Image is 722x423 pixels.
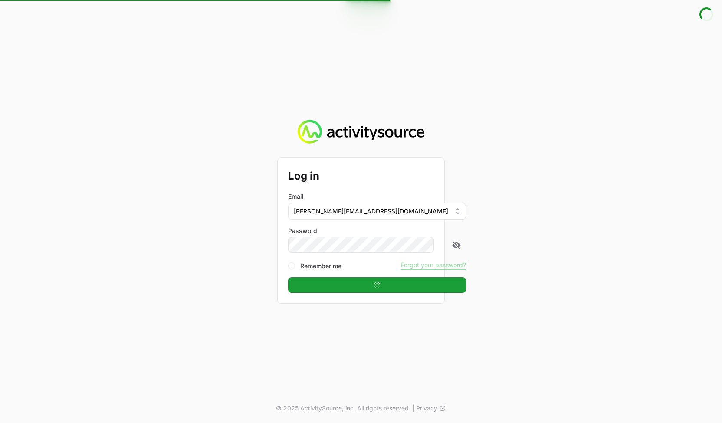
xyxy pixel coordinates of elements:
[276,404,410,413] p: © 2025 ActivitySource, inc. All rights reserved.
[294,207,448,216] span: [PERSON_NAME][EMAIL_ADDRESS][DOMAIN_NAME]
[300,262,341,270] label: Remember me
[288,192,304,201] label: Email
[412,404,414,413] span: |
[298,120,424,144] img: Activity Source
[288,168,466,184] h2: Log in
[416,404,446,413] a: Privacy
[288,226,466,235] label: Password
[288,203,466,220] button: [PERSON_NAME][EMAIL_ADDRESS][DOMAIN_NAME]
